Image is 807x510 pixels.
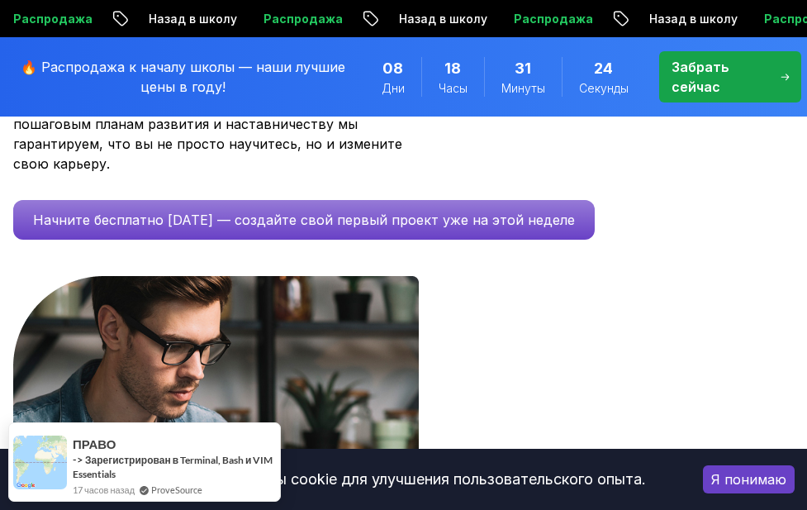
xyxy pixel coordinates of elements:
font: 18 [444,60,461,77]
a: Зарегистрирован в Terminal, Bash и VIM Essentials [73,454,273,480]
font: Минуты [501,81,545,95]
span: 18 часов [444,57,461,80]
font: 31 [515,60,531,77]
span: 24 Seconds [594,57,613,80]
font: 17 часов назад [73,484,135,495]
font: Назад в школу [247,12,335,26]
font: Забрать сейчас [672,59,729,95]
button: Принимать куки [703,465,795,493]
font: 08 [382,60,403,77]
font: Часы [439,81,468,95]
img: изображение уведомления социального доказательства ProveSource [13,436,67,489]
font: Начните бесплатно [DATE] — создайте свой первый проект уже на этой неделе [33,212,575,228]
a: ProveSource [151,483,202,497]
font: Этот веб-сайт использует файлы cookie для улучшения пользовательского опыта. [45,470,646,488]
span: 31 минута [515,57,531,80]
font: Распродажа [612,12,691,26]
font: -> [73,453,83,466]
font: Назад в школу [497,12,586,26]
a: Начните бесплатно [DATE] — создайте свой первый проект уже на этой неделе [13,200,595,240]
font: Я понимаю [711,471,786,488]
font: Распродажа [362,12,441,26]
font: Распродажа [112,12,191,26]
span: 8 дней [382,57,403,80]
font: Секунды [579,81,629,95]
font: Дни [382,81,405,95]
font: ПРАВО [73,436,116,451]
font: 🔥 Распродажа к началу школы — наши лучшие цены в году! [21,59,345,95]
